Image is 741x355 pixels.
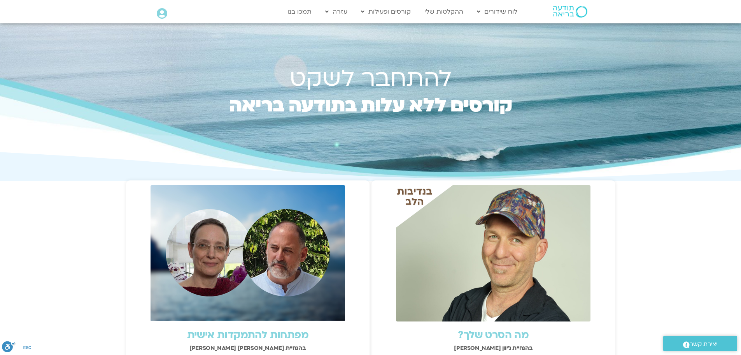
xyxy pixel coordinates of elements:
[284,4,315,19] a: תמכו בנו
[553,6,587,18] img: תודעה בריאה
[213,68,529,89] h1: להתחבר לשקט
[420,4,467,19] a: ההקלטות שלי
[213,97,529,132] h2: קורסים ללא עלות בתודעה בריאה
[375,345,611,351] h2: בהנחיית ג'יוון [PERSON_NAME]
[321,4,351,19] a: עזרה
[187,328,308,342] a: מפתחות להתמקדות אישית
[130,345,366,351] h2: בהנחיית [PERSON_NAME] [PERSON_NAME]
[473,4,521,19] a: לוח שידורים
[663,336,737,351] a: יצירת קשר
[690,339,718,350] span: יצירת קשר
[357,4,415,19] a: קורסים ופעילות
[458,328,529,342] a: מה הסרט שלך?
